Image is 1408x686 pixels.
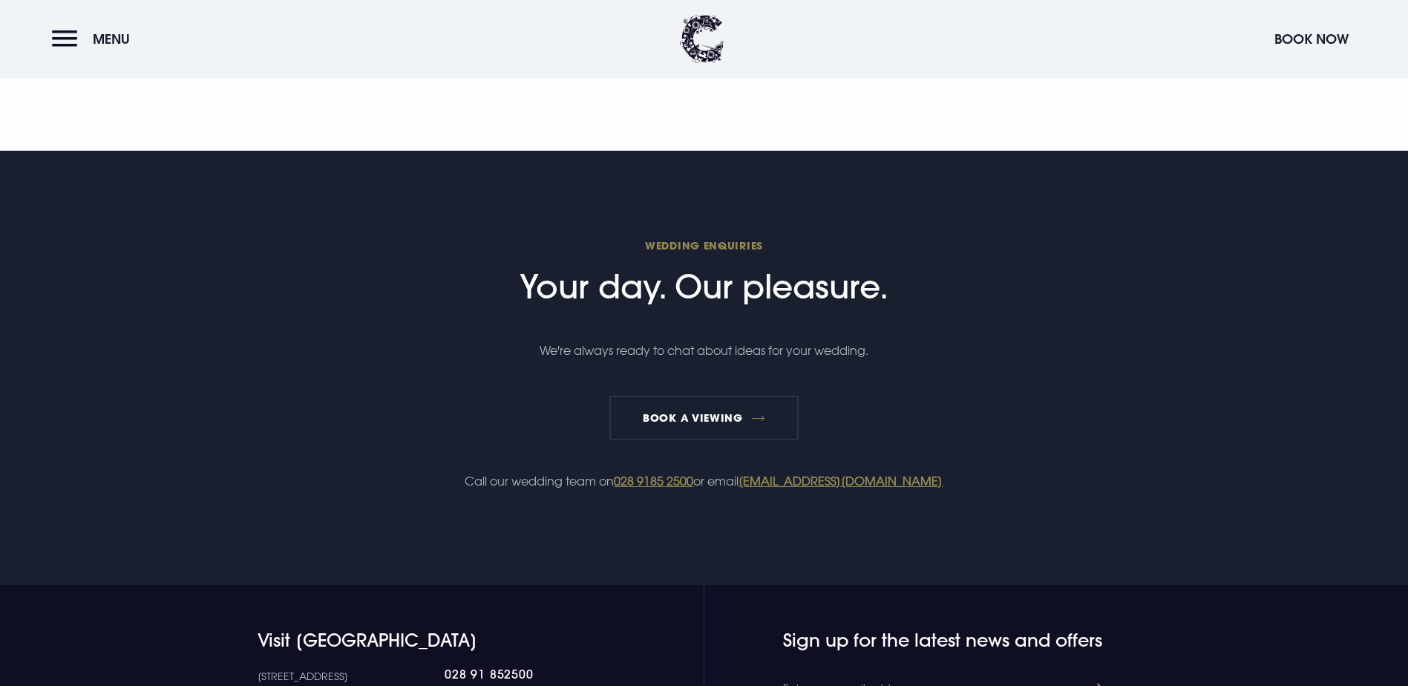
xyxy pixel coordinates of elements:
p: We're always ready to chat about ideas for your wedding. [350,339,1057,362]
a: 028 9185 2500 [614,474,693,489]
button: Menu [52,23,137,55]
a: 028 91 852500 [445,667,607,682]
h4: Sign up for the latest news and offers [783,630,1047,651]
h4: Visit [GEOGRAPHIC_DATA] [258,630,607,651]
span: Wedding Enquiries [350,238,1057,252]
p: Call our wedding team on or email [350,470,1057,492]
h2: Your day. Our pleasure. [350,238,1057,306]
button: Book Now [1267,23,1356,55]
a: [EMAIL_ADDRESS][DOMAIN_NAME] [739,474,943,489]
span: Menu [93,30,130,48]
a: Book a Viewing [609,396,799,440]
img: Clandeboye Lodge [680,15,724,63]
